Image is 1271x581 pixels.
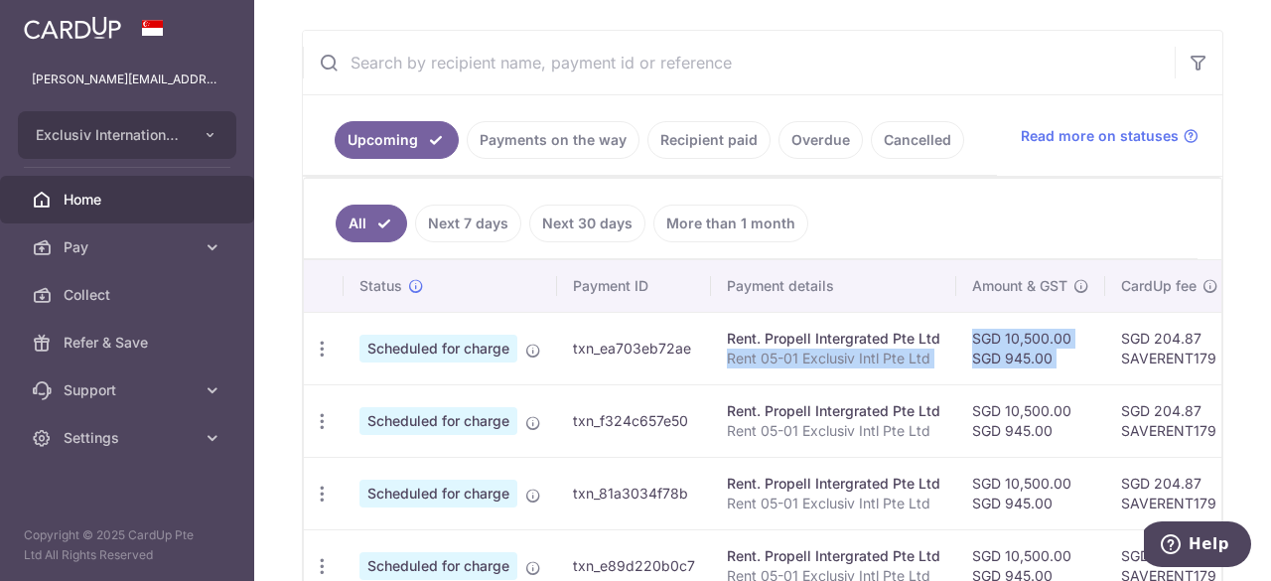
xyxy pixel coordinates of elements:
p: Rent 05-01 Exclusiv Intl Pte Ltd [727,349,940,368]
td: SGD 204.87 SAVERENT179 [1105,384,1234,457]
span: Scheduled for charge [359,335,517,363]
th: Payment details [711,260,956,312]
div: Rent. Propell Intergrated Pte Ltd [727,474,940,494]
a: Next 30 days [529,205,645,242]
div: Rent. Propell Intergrated Pte Ltd [727,546,940,566]
a: Recipient paid [647,121,771,159]
a: Next 7 days [415,205,521,242]
div: Rent. Propell Intergrated Pte Ltd [727,329,940,349]
span: Settings [64,428,195,448]
span: CardUp fee [1121,276,1197,296]
button: Exclusiv International Pte Ltd [18,111,236,159]
td: txn_f324c657e50 [557,384,711,457]
span: Scheduled for charge [359,407,517,435]
span: Scheduled for charge [359,480,517,508]
th: Payment ID [557,260,711,312]
p: Rent 05-01 Exclusiv Intl Pte Ltd [727,494,940,513]
iframe: Opens a widget where you can find more information [1144,521,1251,571]
a: Cancelled [871,121,964,159]
a: Read more on statuses [1021,126,1199,146]
td: SGD 10,500.00 SGD 945.00 [956,312,1105,384]
span: Refer & Save [64,333,195,353]
span: Read more on statuses [1021,126,1179,146]
span: Home [64,190,195,210]
span: Scheduled for charge [359,552,517,580]
a: All [336,205,407,242]
td: SGD 10,500.00 SGD 945.00 [956,457,1105,529]
img: CardUp [24,16,121,40]
td: SGD 204.87 SAVERENT179 [1105,312,1234,384]
div: Rent. Propell Intergrated Pte Ltd [727,401,940,421]
td: txn_ea703eb72ae [557,312,711,384]
p: [PERSON_NAME][EMAIL_ADDRESS][DOMAIN_NAME] [32,70,222,89]
td: txn_81a3034f78b [557,457,711,529]
span: Exclusiv International Pte Ltd [36,125,183,145]
input: Search by recipient name, payment id or reference [303,31,1175,94]
a: More than 1 month [653,205,808,242]
span: Pay [64,237,195,257]
span: Status [359,276,402,296]
p: Rent 05-01 Exclusiv Intl Pte Ltd [727,421,940,441]
a: Payments on the way [467,121,639,159]
span: Amount & GST [972,276,1067,296]
span: Support [64,380,195,400]
td: SGD 10,500.00 SGD 945.00 [956,384,1105,457]
a: Overdue [778,121,863,159]
td: SGD 204.87 SAVERENT179 [1105,457,1234,529]
span: Collect [64,285,195,305]
a: Upcoming [335,121,459,159]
